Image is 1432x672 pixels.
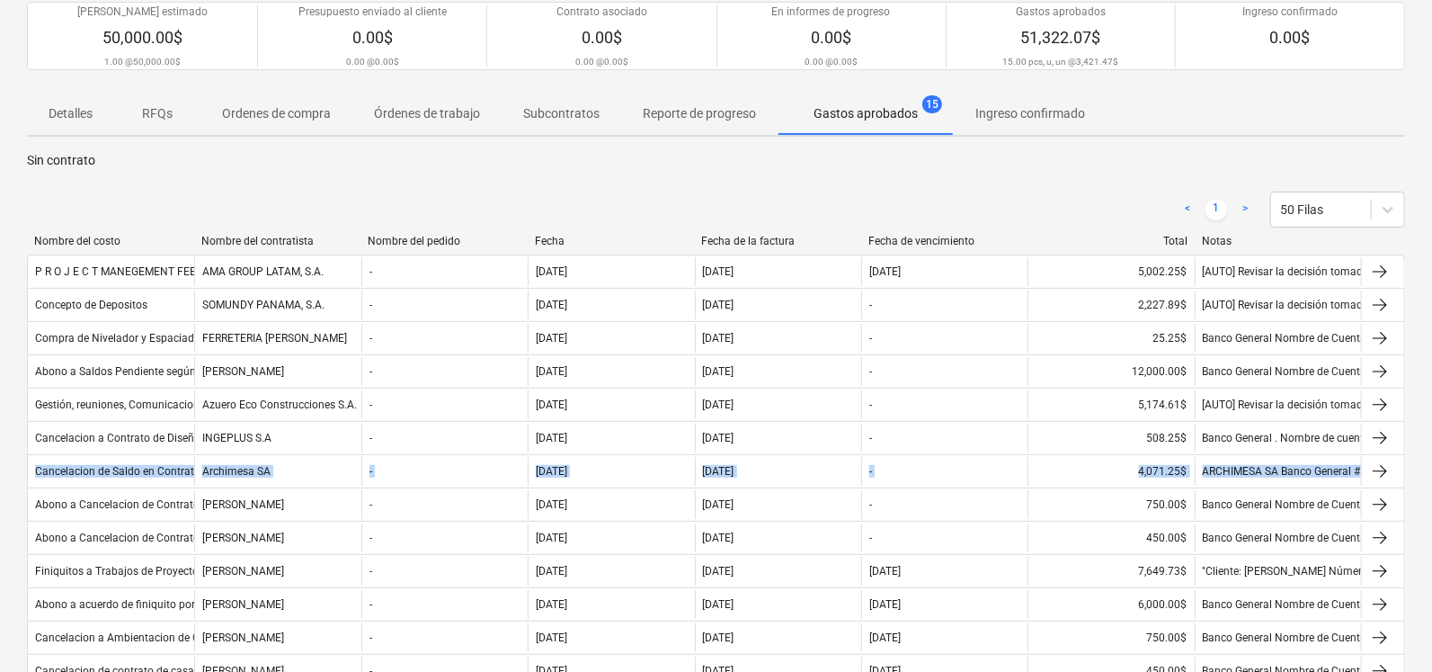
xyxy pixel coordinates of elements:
[298,4,447,20] p: Presupuesto enviado al cliente
[368,235,520,247] div: Nombre del pedido
[703,565,734,578] div: [DATE]
[1027,357,1194,386] div: 12,000.00$
[346,56,399,67] p: 0.00 @ 0.00$
[194,324,360,353] div: FERRETERIA [PERSON_NAME]
[77,4,208,20] p: [PERSON_NAME] estimado
[536,465,567,478] div: [DATE]
[369,598,372,611] div: -
[1177,199,1198,220] a: Previous page
[536,299,567,311] div: [DATE]
[703,399,734,411] div: [DATE]
[35,532,275,544] div: Abono a Cancelacion de Contrato de Casa Ebony
[869,299,872,311] div: -
[869,532,872,544] div: -
[35,265,235,278] div: P R O J E C T MANEGEMENT FEE, FASE 1
[1027,291,1194,319] div: 2,227.89$
[35,399,407,411] div: Gestión, reuniones, Comunicaciones, Etc. con Azuero Eco Construcciones S,A
[369,265,372,278] div: -
[34,235,187,247] div: Nombre del costo
[194,291,360,319] div: SOMUNDY PANAMA, S.A.
[643,104,756,123] p: Reporte de progreso
[35,565,204,578] div: Finiquitos a Trabajos de Proyectos
[1027,324,1194,353] div: 25.25$
[556,4,647,20] p: Contrato asociado
[536,265,567,278] div: [DATE]
[811,28,851,47] span: 0.00$
[703,498,734,511] div: [DATE]
[975,104,1085,123] p: Ingreso confirmado
[1027,424,1194,452] div: 508.25$
[575,56,628,67] p: 0.00 @ 0.00$
[1002,56,1118,67] p: 15.00 pcs, u, un @ 3,421.47$
[868,235,1021,247] div: Fecha de vencimiento
[536,598,567,611] div: [DATE]
[703,332,734,345] div: [DATE]
[201,235,354,247] div: Nombre del contratista
[536,532,567,544] div: [DATE]
[1027,457,1194,486] div: 4,071.25$
[582,28,622,47] span: 0.00$
[194,590,360,619] div: [PERSON_NAME]
[352,28,393,47] span: 0.00$
[1234,199,1256,220] a: Next page
[1027,524,1194,552] div: 450.00$
[703,432,734,444] div: [DATE]
[27,151,1405,170] p: Sin contrato
[703,598,734,611] div: [DATE]
[869,465,872,478] div: -
[536,332,567,345] div: [DATE]
[1027,257,1194,286] div: 5,002.25$
[369,532,372,544] div: -
[536,399,567,411] div: [DATE]
[194,390,360,419] div: Azuero Eco Construcciones S.A.
[536,498,567,511] div: [DATE]
[703,532,734,544] div: [DATE]
[703,632,734,644] div: [DATE]
[814,104,918,123] p: Gastos aprobados
[369,498,372,511] div: -
[369,299,372,311] div: -
[1342,586,1432,672] iframe: Chat Widget
[702,235,855,247] div: Fecha de la factura
[374,104,480,123] p: Órdenes de trabajo
[1027,590,1194,619] div: 6,000.00$
[1036,235,1188,247] div: Total
[1027,557,1194,586] div: 7,649.73$
[536,565,567,578] div: [DATE]
[369,565,372,578] div: -
[536,632,567,644] div: [DATE]
[1027,390,1194,419] div: 5,174.61$
[772,4,891,20] p: En informes de progreso
[136,104,179,123] p: RFQs
[194,357,360,386] div: [PERSON_NAME]
[869,432,872,444] div: -
[805,56,858,67] p: 0.00 @ 0.00$
[35,332,282,345] div: Compra de Nivelador y Espaciador 1.5mm/100pcs
[1242,4,1338,20] p: Ingreso confirmado
[869,332,872,345] div: -
[1342,586,1432,672] div: Widget de chat
[35,365,394,378] div: Abono a Saldos Pendiente según trabajos de [PERSON_NAME] y Carretera
[922,95,942,113] span: 15
[194,490,360,519] div: [PERSON_NAME]
[703,465,734,478] div: [DATE]
[869,399,872,411] div: -
[369,465,372,478] div: -
[194,524,360,552] div: [PERSON_NAME]
[194,557,360,586] div: [PERSON_NAME]
[194,257,360,286] div: AMA GROUP LATAM, S.A.
[869,498,872,511] div: -
[1205,199,1227,220] a: Page 1 is your current page
[369,399,372,411] div: -
[535,235,688,247] div: Fecha
[369,632,372,644] div: -
[869,565,901,578] div: [DATE]
[1027,623,1194,652] div: 750.00$
[369,332,372,345] div: -
[35,299,147,311] div: Concepto de Depositos
[1269,28,1310,47] span: 0.00$
[1027,490,1194,519] div: 750.00$
[194,623,360,652] div: [PERSON_NAME]
[536,432,567,444] div: [DATE]
[194,424,360,452] div: INGEPLUS S.A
